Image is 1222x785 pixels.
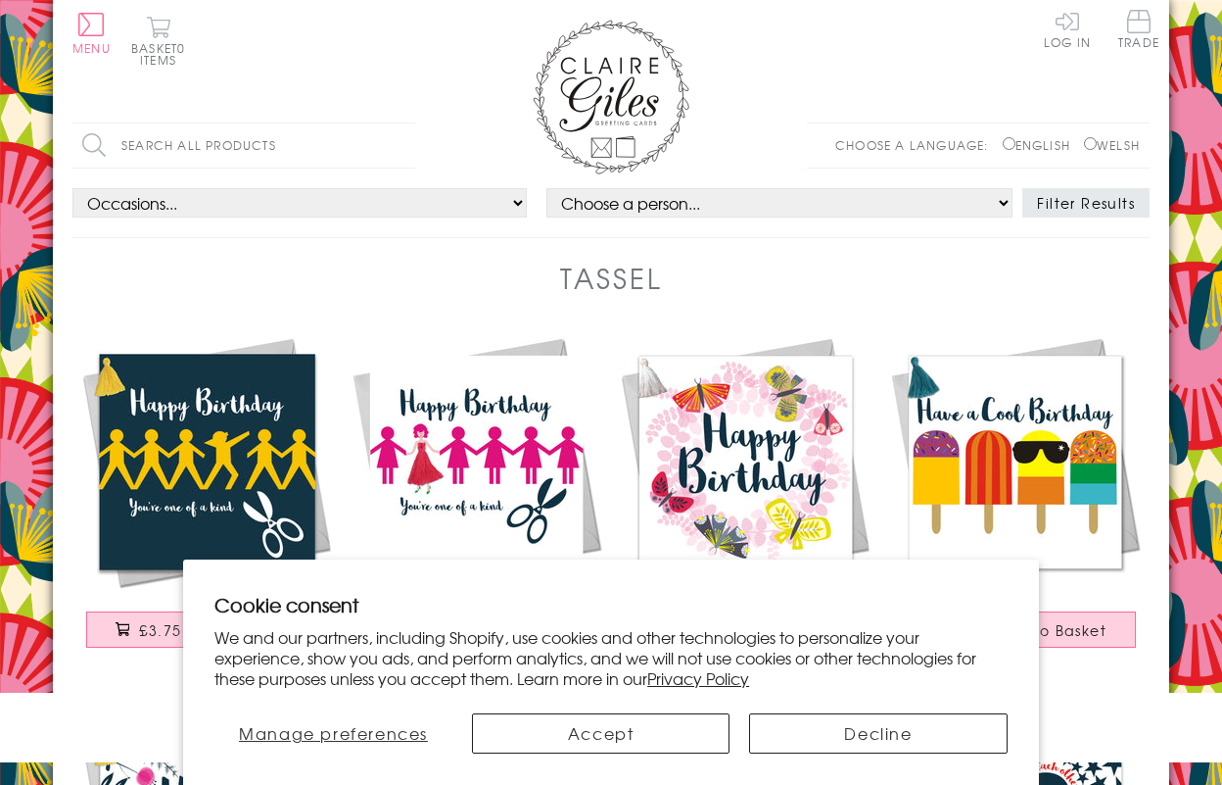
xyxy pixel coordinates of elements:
a: Birthday Card, Ice Lollies, Cool Birthday, Embellished with a colourful tassel £3.75 Add to Basket [880,327,1150,667]
a: Trade [1118,10,1159,52]
input: Welsh [1084,137,1097,150]
span: Manage preferences [239,721,428,745]
img: Birthday Card, Paperchain Girls, Embellished with a colourful tassel [342,327,611,597]
h2: Cookie consent [214,591,1008,618]
img: Birthday Card, Ice Lollies, Cool Birthday, Embellished with a colourful tassel [880,327,1150,597]
button: Filter Results [1022,188,1150,218]
button: Menu [72,13,111,54]
span: 0 items [140,39,185,69]
p: We and our partners, including Shopify, use cookies and other technologies to personalize your ex... [214,627,1008,688]
button: Basket0 items [131,16,185,66]
span: Menu [72,39,111,57]
img: Birthday Card, Butterfly Wreath, Embellished with a colourful tassel [611,327,880,597]
a: Birthday Card, Butterfly Wreath, Embellished with a colourful tassel £3.75 Add to Basket [611,327,880,667]
button: Decline [749,713,1007,754]
span: £3.75 Add to Basket [139,620,299,640]
img: Claire Giles Greetings Cards [533,20,689,174]
input: Search all products [72,123,415,168]
a: Log In [1044,10,1091,48]
p: Choose a language: [835,136,999,154]
label: English [1003,136,1080,154]
label: Welsh [1084,136,1140,154]
a: Privacy Policy [647,666,749,690]
input: Search [396,123,415,168]
span: Trade [1118,10,1159,48]
button: Accept [472,713,729,754]
button: £3.75 Add to Basket [86,612,329,648]
h1: Tassel [560,258,663,298]
a: Birthday Card, Dab Man, One of a Kind, Embellished with a colourful tassel £3.75 Add to Basket [72,327,342,667]
input: English [1003,137,1015,150]
img: Birthday Card, Dab Man, One of a Kind, Embellished with a colourful tassel [72,327,342,597]
button: Manage preferences [214,713,452,754]
a: Birthday Card, Paperchain Girls, Embellished with a colourful tassel £3.75 Add to Basket [342,327,611,667]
